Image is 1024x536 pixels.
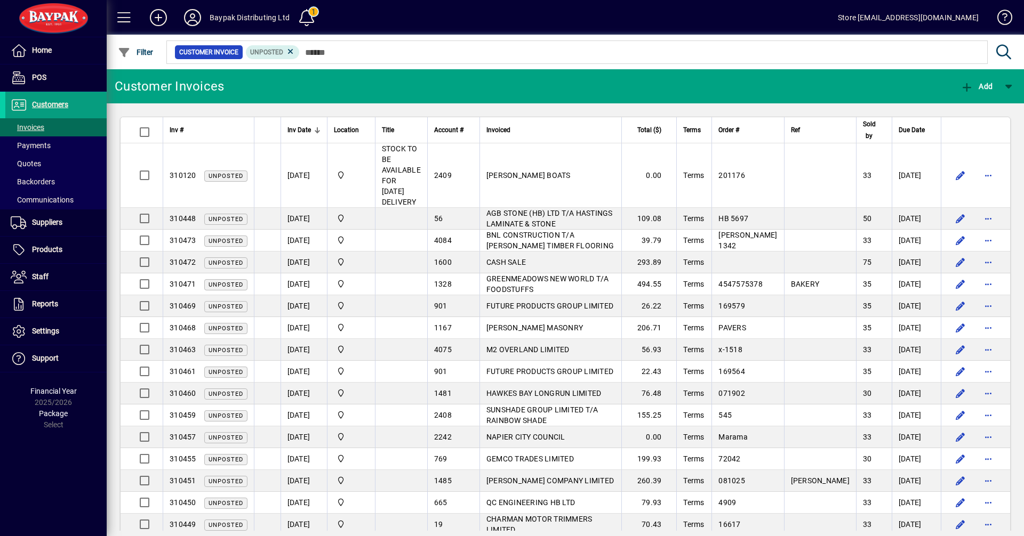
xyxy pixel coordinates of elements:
[621,383,676,404] td: 76.48
[791,124,800,136] span: Ref
[621,317,676,339] td: 206.71
[486,274,609,294] span: GREENMEADOWS NEW WORLD T/A FOODSTUFFS
[434,214,443,223] span: 56
[32,46,52,54] span: Home
[952,516,969,533] button: Edit
[434,171,452,180] span: 2409
[170,433,196,441] span: 310457
[170,171,196,180] span: 310120
[980,341,997,358] button: More options
[434,302,447,310] span: 901
[115,43,156,62] button: Filter
[434,280,452,288] span: 1328
[621,492,676,514] td: 79.93
[382,124,394,136] span: Title
[863,498,872,507] span: 33
[718,231,777,250] span: [PERSON_NAME] 1342
[11,177,55,186] span: Backorders
[961,82,993,91] span: Add
[683,214,704,223] span: Terms
[899,124,934,136] div: Due Date
[892,470,941,492] td: [DATE]
[5,155,107,173] a: Quotes
[637,124,661,136] span: Total ($)
[486,476,614,485] span: [PERSON_NAME] COMPANY LIMITED
[621,230,676,251] td: 39.79
[892,208,941,230] td: [DATE]
[209,238,243,245] span: Unposted
[486,405,598,425] span: SUNSHADE GROUP LIMITED T/A RAINBOW SHADE
[209,500,243,507] span: Unposted
[170,411,196,419] span: 310459
[863,280,872,288] span: 35
[5,191,107,209] a: Communications
[718,389,745,397] span: 071902
[863,411,872,419] span: 33
[621,470,676,492] td: 260.39
[434,323,452,332] span: 1167
[334,431,369,443] span: Baypak - Onekawa
[281,251,327,273] td: [DATE]
[863,236,872,245] span: 33
[175,8,210,27] button: Profile
[621,251,676,273] td: 293.89
[5,291,107,318] a: Reports
[892,514,941,535] td: [DATE]
[892,404,941,426] td: [DATE]
[5,64,107,91] a: POS
[32,272,49,281] span: Staff
[683,520,704,529] span: Terms
[892,251,941,273] td: [DATE]
[434,124,473,136] div: Account #
[980,450,997,467] button: More options
[210,9,290,26] div: Baypak Distributing Ltd
[980,428,997,445] button: More options
[683,323,704,332] span: Terms
[32,218,62,226] span: Suppliers
[958,77,995,96] button: Add
[718,214,748,223] span: HB 5697
[952,363,969,380] button: Edit
[334,256,369,268] span: Baypak - Onekawa
[486,367,613,376] span: FUTURE PRODUCTS GROUP LIMITED
[141,8,175,27] button: Add
[892,492,941,514] td: [DATE]
[434,258,452,266] span: 1600
[718,345,742,354] span: x-1518
[281,470,327,492] td: [DATE]
[952,167,969,184] button: Edit
[863,476,872,485] span: 33
[434,498,447,507] span: 665
[434,433,452,441] span: 2242
[718,411,732,419] span: 545
[486,209,613,228] span: AGB STONE (HB) LTD T/A HASTINGS LAMINATE & STONE
[11,123,44,132] span: Invoices
[892,448,941,470] td: [DATE]
[892,143,941,208] td: [DATE]
[334,213,369,224] span: Baypak - Onekawa
[434,236,452,245] span: 4084
[5,118,107,136] a: Invoices
[486,258,526,266] span: CASH SALE
[952,254,969,271] button: Edit
[718,323,746,332] span: PAVERS
[683,258,704,266] span: Terms
[170,520,196,529] span: 310449
[281,339,327,361] td: [DATE]
[434,367,447,376] span: 901
[486,302,613,310] span: FUTURE PRODUCTS GROUP LIMITED
[5,237,107,263] a: Products
[621,273,676,295] td: 494.55
[11,159,41,168] span: Quotes
[209,412,243,419] span: Unposted
[434,476,452,485] span: 1485
[5,209,107,236] a: Suppliers
[718,124,777,136] div: Order #
[892,339,941,361] td: [DATE]
[683,302,704,310] span: Terms
[718,171,745,180] span: 201176
[209,173,243,180] span: Unposted
[486,389,602,397] span: HAWKES BAY LONGRUN LIMITED
[952,210,969,227] button: Edit
[980,385,997,402] button: More options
